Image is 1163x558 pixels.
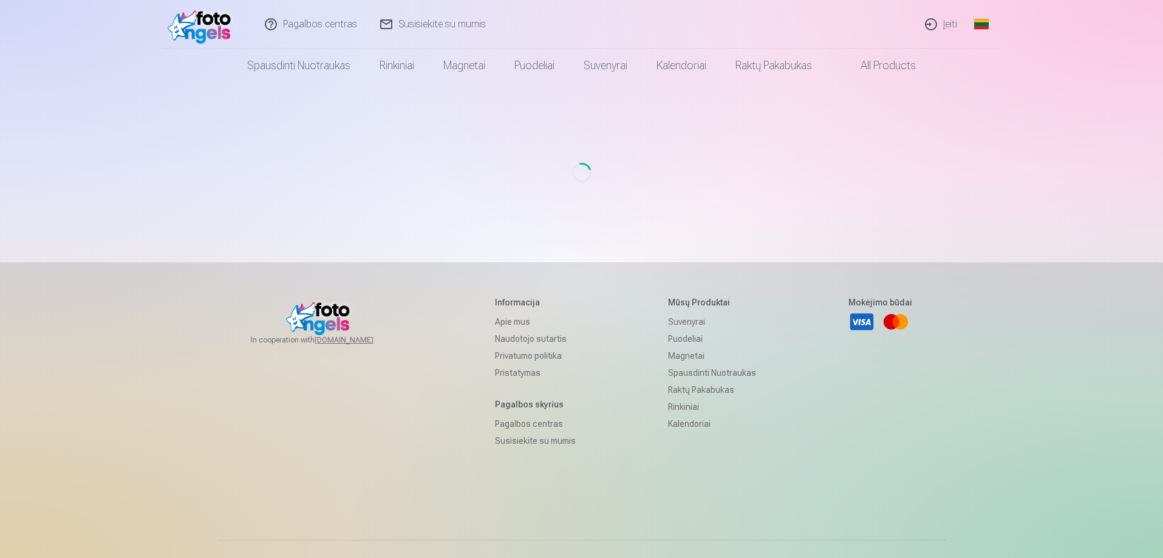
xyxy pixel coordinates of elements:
[668,415,756,432] a: Kalendoriai
[668,398,756,415] a: Rinkiniai
[668,313,756,330] a: Suvenyrai
[251,335,403,345] span: In cooperation with
[495,398,576,410] h5: Pagalbos skyrius
[495,313,576,330] a: Apie mus
[495,296,576,308] h5: Informacija
[495,415,576,432] a: Pagalbos centras
[429,49,500,83] a: Magnetai
[882,308,909,335] a: Mastercard
[827,49,930,83] a: All products
[365,49,429,83] a: Rinkiniai
[848,308,875,335] a: Visa
[569,49,642,83] a: Suvenyrai
[495,330,576,347] a: Naudotojo sutartis
[668,330,756,347] a: Puodeliai
[721,49,827,83] a: Raktų pakabukas
[495,347,576,364] a: Privatumo politika
[668,381,756,398] a: Raktų pakabukas
[233,49,365,83] a: Spausdinti nuotraukas
[668,347,756,364] a: Magnetai
[168,5,237,44] img: /fa2
[315,335,403,345] a: [DOMAIN_NAME]
[495,364,576,381] a: Pristatymas
[500,49,569,83] a: Puodeliai
[495,432,576,449] a: Susisiekite su mumis
[668,296,756,308] h5: Mūsų produktai
[668,364,756,381] a: Spausdinti nuotraukas
[642,49,721,83] a: Kalendoriai
[848,296,912,308] h5: Mokėjimo būdai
